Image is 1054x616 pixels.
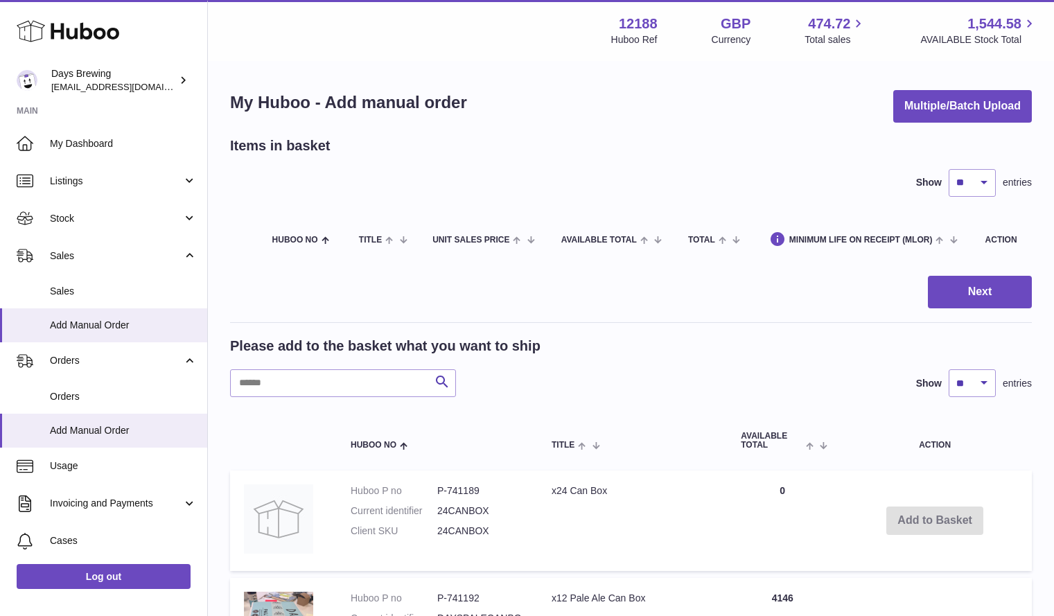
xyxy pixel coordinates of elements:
[244,484,313,554] img: x24 Can Box
[351,592,437,605] dt: Huboo P no
[51,67,176,94] div: Days Brewing
[50,354,182,367] span: Orders
[272,236,318,245] span: Huboo no
[920,15,1037,46] a: 1,544.58 AVAILABLE Stock Total
[51,81,204,92] span: [EMAIL_ADDRESS][DOMAIN_NAME]
[967,15,1021,33] span: 1,544.58
[838,418,1032,464] th: Action
[50,285,197,298] span: Sales
[741,432,802,450] span: AVAILABLE Total
[688,236,715,245] span: Total
[721,15,750,33] strong: GBP
[808,15,850,33] span: 474.72
[50,459,197,473] span: Usage
[17,70,37,91] img: helena@daysbrewing.com
[351,525,437,538] dt: Client SKU
[432,236,509,245] span: Unit Sales Price
[789,236,933,245] span: Minimum Life On Receipt (MLOR)
[727,470,838,571] td: 0
[230,137,331,155] h2: Items in basket
[619,15,658,33] strong: 12188
[712,33,751,46] div: Currency
[50,390,197,403] span: Orders
[561,236,637,245] span: AVAILABLE Total
[611,33,658,46] div: Huboo Ref
[805,33,866,46] span: Total sales
[538,470,727,571] td: x24 Can Box
[985,236,1018,245] div: Action
[351,441,396,450] span: Huboo no
[1003,377,1032,390] span: entries
[50,319,197,332] span: Add Manual Order
[50,175,182,188] span: Listings
[50,497,182,510] span: Invoicing and Payments
[916,377,942,390] label: Show
[50,137,197,150] span: My Dashboard
[351,484,437,498] dt: Huboo P no
[437,484,524,498] dd: P-741189
[359,236,382,245] span: Title
[50,424,197,437] span: Add Manual Order
[552,441,574,450] span: Title
[805,15,866,46] a: 474.72 Total sales
[893,90,1032,123] button: Multiple/Batch Upload
[50,249,182,263] span: Sales
[437,504,524,518] dd: 24CANBOX
[17,564,191,589] a: Log out
[920,33,1037,46] span: AVAILABLE Stock Total
[230,337,541,355] h2: Please add to the basket what you want to ship
[351,504,437,518] dt: Current identifier
[50,534,197,547] span: Cases
[1003,176,1032,189] span: entries
[50,212,182,225] span: Stock
[230,91,467,114] h1: My Huboo - Add manual order
[916,176,942,189] label: Show
[437,525,524,538] dd: 24CANBOX
[928,276,1032,308] button: Next
[437,592,524,605] dd: P-741192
